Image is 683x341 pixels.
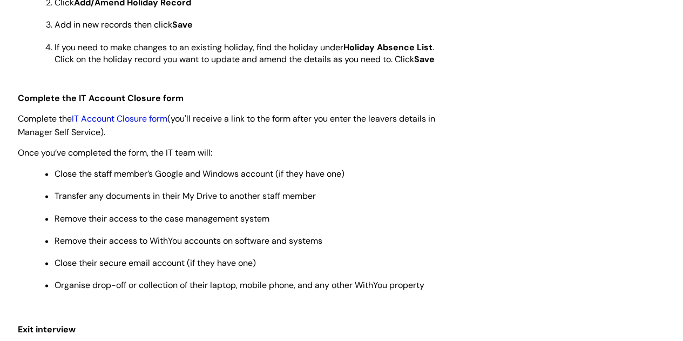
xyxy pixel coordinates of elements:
span: If you need to make changes to an existing holiday, find the holiday under . Click on the holiday... [55,42,435,65]
span: Once you’ve completed the form, the IT team will: [18,147,212,158]
span: Organise drop-off or collection of their laptop, mobile phone, and any other WithYou property [55,279,424,291]
strong: Save [414,54,435,65]
span: Transfer any documents in their My Drive to another staff member [55,190,316,202]
span: Close their secure email account (if they have one) [55,257,256,269]
span: Complete the IT Account Closure form [18,92,184,104]
span: Remove their access to the case management system [55,213,269,224]
span: Close the staff member’s Google and Windows account (if they have one) [55,168,344,179]
span: Add in new records then click [55,19,193,30]
span: Remove their access to WithYou accounts on software and systems [55,235,322,246]
span: Exit interview [18,324,76,335]
strong: Save [172,19,193,30]
a: IT Account Closure form [72,113,167,124]
strong: Holiday Absence List [343,42,432,53]
span: Complete the (you'll receive a link to the form after you enter the leavers details in Manager Se... [18,113,435,138]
